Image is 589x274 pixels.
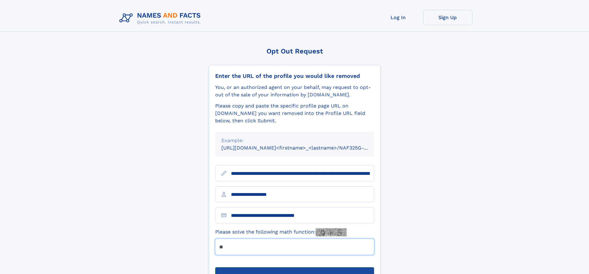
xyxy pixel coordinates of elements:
[221,137,368,144] div: Example:
[423,10,472,25] a: Sign Up
[221,145,386,151] small: [URL][DOMAIN_NAME]<firstname>_<lastname>/NAF325G-xxxxxxxx
[215,73,374,79] div: Enter the URL of the profile you would like removed
[215,228,347,236] label: Please solve the following math function:
[209,47,381,55] div: Opt Out Request
[117,10,206,27] img: Logo Names and Facts
[215,102,374,124] div: Please copy and paste the specific profile page URL on [DOMAIN_NAME] you want removed into the Pr...
[373,10,423,25] a: Log In
[215,84,374,99] div: You, or an authorized agent on your behalf, may request to opt-out of the sale of your informatio...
